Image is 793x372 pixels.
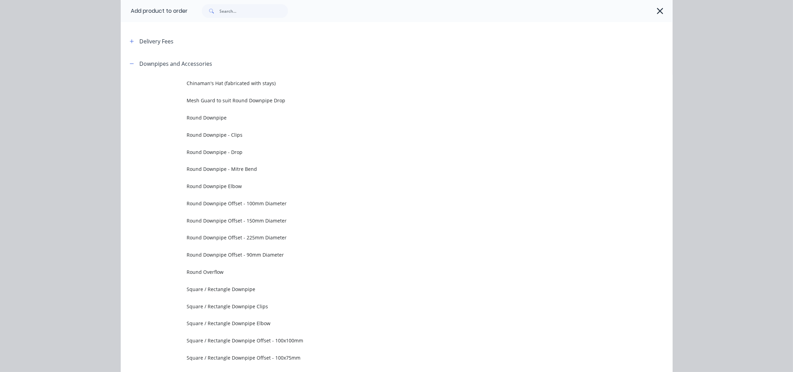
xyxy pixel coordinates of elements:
div: Delivery Fees [140,37,174,45]
input: Search... [220,4,288,18]
div: Downpipes and Accessories [140,60,212,68]
span: Chinaman's Hat (fabricated with stays) [187,80,575,87]
span: Square / Rectangle Downpipe Elbow [187,320,575,327]
span: Square / Rectangle Downpipe [187,286,575,293]
span: Square / Rectangle Downpipe Offset - 100x75mm [187,354,575,361]
span: Round Downpipe Offset - 100mm Diameter [187,200,575,207]
span: Round Overflow [187,268,575,276]
span: Mesh Guard to suit Round Downpipe Drop [187,97,575,104]
span: Square / Rectangle Downpipe Offset - 100x100mm [187,337,575,344]
span: Round Downpipe Offset - 150mm Diameter [187,217,575,224]
span: Round Downpipe Offset - 225mm Diameter [187,234,575,241]
span: Round Downpipe - Mitre Bend [187,165,575,173]
span: Round Downpipe Elbow [187,183,575,190]
span: Round Downpipe [187,114,575,121]
span: Round Downpipe Offset - 90mm Diameter [187,251,575,258]
span: Round Downpipe - Clips [187,131,575,138]
span: Round Downpipe - Drop [187,148,575,156]
span: Square / Rectangle Downpipe Clips [187,303,575,310]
